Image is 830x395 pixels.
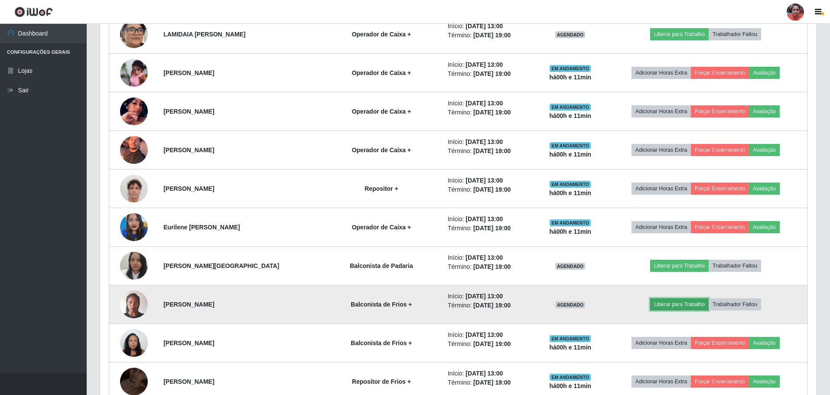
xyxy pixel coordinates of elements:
button: Forçar Encerramento [691,221,749,233]
img: 1758229509214.jpeg [120,87,148,136]
li: Início: [448,292,531,301]
time: [DATE] 19:00 [473,109,511,116]
time: [DATE] 13:00 [465,254,503,261]
strong: há 00 h e 11 min [549,151,591,158]
li: Término: [448,185,531,194]
strong: Balconista de Frios + [351,340,412,346]
li: Início: [448,137,531,147]
strong: Operador de Caixa + [352,147,411,153]
time: [DATE] 13:00 [465,331,503,338]
img: 1759594749103.jpeg [120,131,148,168]
button: Trabalhador Faltou [709,28,761,40]
button: Forçar Encerramento [691,105,749,118]
li: Término: [448,147,531,156]
strong: LAMIDAIA [PERSON_NAME] [163,31,245,38]
img: 1729993333781.jpeg [120,248,148,283]
button: Liberar para Trabalho [650,28,709,40]
li: Término: [448,108,531,117]
button: Adicionar Horas Extra [631,375,691,388]
li: Início: [448,215,531,224]
li: Início: [448,60,531,69]
strong: Balconista de Padaria [350,262,413,269]
span: AGENDADO [555,263,586,270]
li: Término: [448,301,531,310]
li: Início: [448,22,531,31]
button: Adicionar Horas Extra [631,67,691,79]
li: Término: [448,340,531,349]
strong: Operador de Caixa + [352,31,411,38]
time: [DATE] 19:00 [473,379,511,386]
strong: [PERSON_NAME] [163,378,214,385]
time: [DATE] 13:00 [465,100,503,107]
button: Adicionar Horas Extra [631,221,691,233]
li: Início: [448,176,531,185]
time: [DATE] 13:00 [465,293,503,300]
time: [DATE] 13:00 [465,370,503,377]
img: 1733336530631.jpeg [120,286,148,323]
time: [DATE] 19:00 [473,340,511,347]
strong: [PERSON_NAME] [163,185,214,192]
button: Liberar para Trabalho [650,298,709,310]
span: EM ANDAMENTO [550,104,591,111]
strong: há 00 h e 11 min [549,344,591,351]
span: EM ANDAMENTO [550,335,591,342]
strong: Operador de Caixa + [352,69,411,76]
strong: há 00 h e 11 min [549,112,591,119]
button: Trabalhador Faltou [709,298,761,310]
time: [DATE] 13:00 [465,23,503,29]
img: 1756231010966.jpeg [120,16,148,52]
img: CoreUI Logo [14,7,53,17]
button: Avaliação [749,221,780,233]
li: Término: [448,31,531,40]
button: Avaliação [749,183,780,195]
time: [DATE] 13:00 [465,61,503,68]
strong: Repositor de Frios + [352,378,411,385]
time: [DATE] 19:00 [473,225,511,232]
button: Adicionar Horas Extra [631,337,691,349]
li: Início: [448,330,531,340]
time: [DATE] 19:00 [473,302,511,309]
button: Avaliação [749,375,780,388]
li: Término: [448,262,531,271]
strong: [PERSON_NAME] [163,147,214,153]
button: Adicionar Horas Extra [631,144,691,156]
strong: Repositor + [365,185,398,192]
button: Forçar Encerramento [691,183,749,195]
strong: Balconista de Frios + [351,301,412,308]
button: Trabalhador Faltou [709,260,761,272]
strong: [PERSON_NAME] [163,340,214,346]
strong: [PERSON_NAME] [163,301,214,308]
time: [DATE] 19:00 [473,147,511,154]
button: Avaliação [749,67,780,79]
strong: há 00 h e 11 min [549,382,591,389]
strong: há 00 h e 11 min [549,189,591,196]
img: 1738003007087.jpeg [120,209,148,245]
button: Forçar Encerramento [691,375,749,388]
button: Avaliação [749,337,780,349]
strong: há 00 h e 11 min [549,74,591,81]
strong: [PERSON_NAME][GEOGRAPHIC_DATA] [163,262,279,269]
li: Término: [448,378,531,387]
button: Forçar Encerramento [691,67,749,79]
span: EM ANDAMENTO [550,374,591,381]
button: Avaliação [749,144,780,156]
strong: há 00 h e 11 min [549,228,591,235]
strong: [PERSON_NAME] [163,108,214,115]
span: EM ANDAMENTO [550,181,591,188]
span: EM ANDAMENTO [550,219,591,226]
button: Forçar Encerramento [691,337,749,349]
strong: Operador de Caixa + [352,224,411,231]
strong: [PERSON_NAME] [163,69,214,76]
img: 1750773531322.jpeg [120,54,148,91]
button: Liberar para Trabalho [650,260,709,272]
span: EM ANDAMENTO [550,142,591,149]
span: AGENDADO [555,301,586,308]
button: Adicionar Horas Extra [631,105,691,118]
li: Término: [448,69,531,78]
time: [DATE] 13:00 [465,177,503,184]
button: Adicionar Horas Extra [631,183,691,195]
img: 1746739221394.jpeg [120,324,148,361]
button: Avaliação [749,105,780,118]
button: Forçar Encerramento [691,144,749,156]
strong: Operador de Caixa + [352,108,411,115]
